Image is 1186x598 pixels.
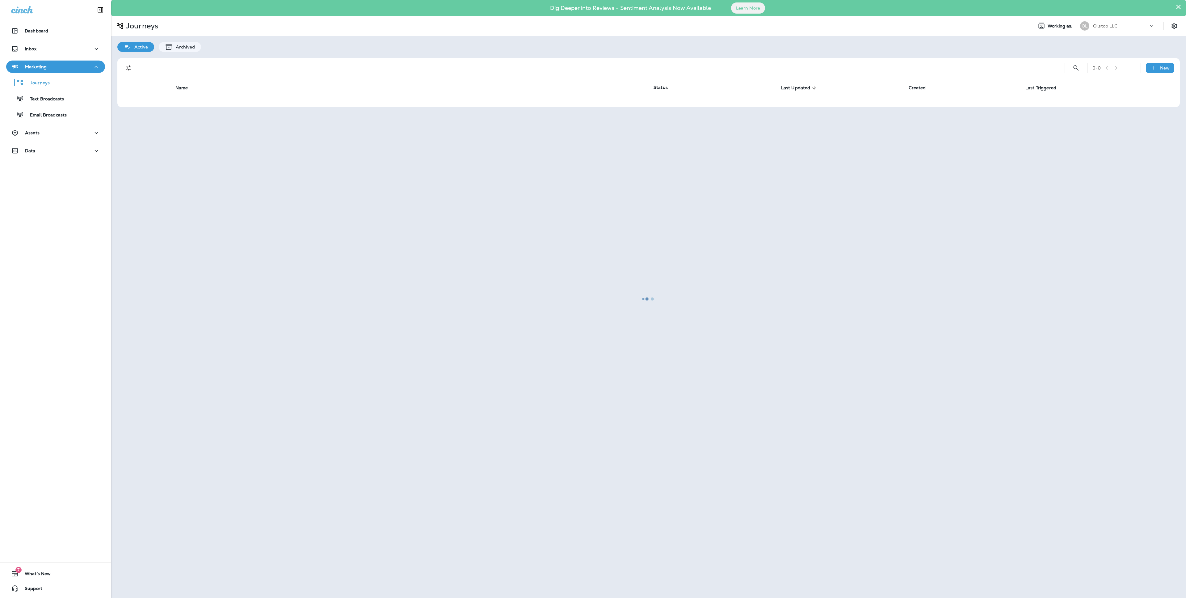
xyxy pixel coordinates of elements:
[92,4,109,16] button: Collapse Sidebar
[24,96,64,102] p: Text Broadcasts
[6,145,105,157] button: Data
[24,112,67,118] p: Email Broadcasts
[6,43,105,55] button: Inbox
[6,582,105,595] button: Support
[6,108,105,121] button: Email Broadcasts
[6,92,105,105] button: Text Broadcasts
[6,76,105,89] button: Journeys
[25,148,36,153] p: Data
[6,127,105,139] button: Assets
[25,28,48,33] p: Dashboard
[15,567,22,573] span: 7
[25,46,36,51] p: Inbox
[25,130,40,135] p: Assets
[25,64,47,69] p: Marketing
[24,80,50,86] p: Journeys
[6,25,105,37] button: Dashboard
[6,567,105,580] button: 7What's New
[6,61,105,73] button: Marketing
[1160,65,1170,70] p: New
[19,571,51,579] span: What's New
[19,586,42,593] span: Support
